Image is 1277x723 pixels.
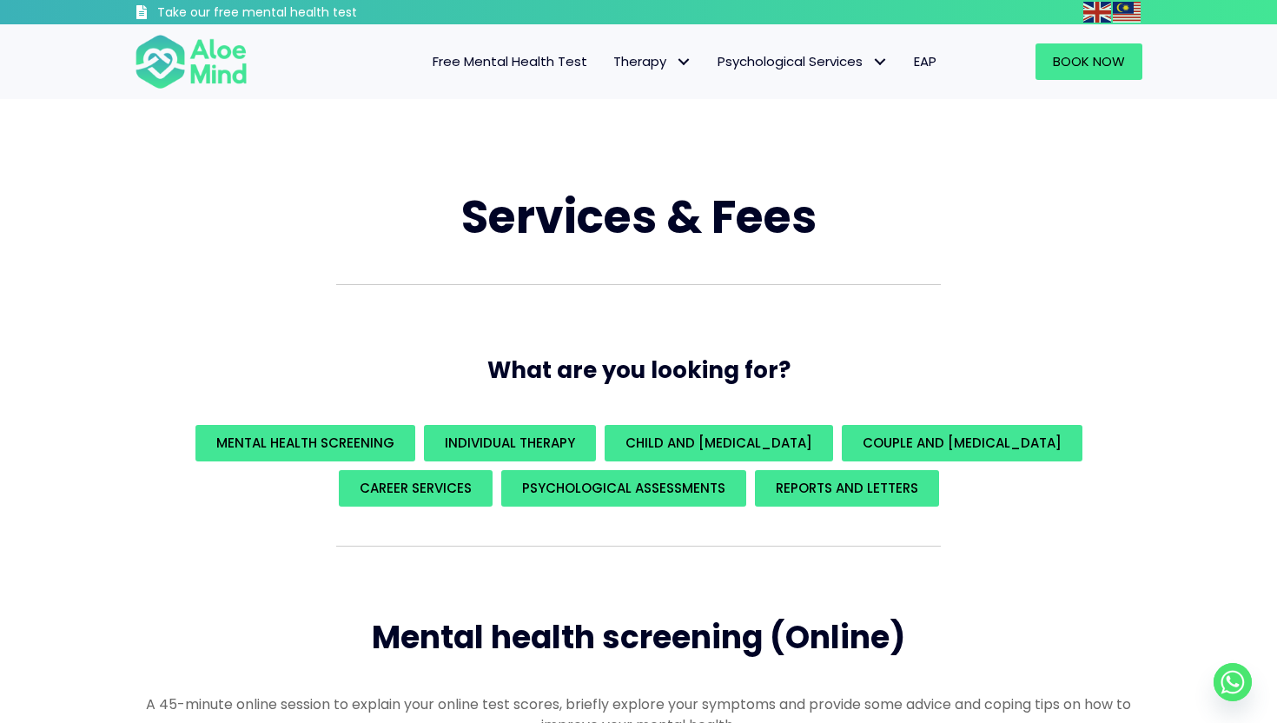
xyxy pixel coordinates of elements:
[487,355,791,386] span: What are you looking for?
[1035,43,1142,80] a: Book Now
[1083,2,1113,22] a: English
[135,33,248,90] img: Aloe mind Logo
[705,43,901,80] a: Psychological ServicesPsychological Services: submenu
[600,43,705,80] a: TherapyTherapy: submenu
[605,425,833,461] a: Child and [MEDICAL_DATA]
[461,185,817,249] span: Services & Fees
[420,43,600,80] a: Free Mental Health Test
[424,425,596,461] a: Individual Therapy
[842,425,1082,461] a: Couple and [MEDICAL_DATA]
[671,50,696,75] span: Therapy: submenu
[863,434,1062,452] span: Couple and [MEDICAL_DATA]
[718,52,888,70] span: Psychological Services
[755,470,939,507] a: REPORTS AND LETTERS
[360,479,472,497] span: Career Services
[776,479,918,497] span: REPORTS AND LETTERS
[501,470,746,507] a: Psychological assessments
[1214,663,1252,701] a: Whatsapp
[625,434,812,452] span: Child and [MEDICAL_DATA]
[270,43,949,80] nav: Menu
[339,470,493,507] a: Career Services
[195,425,415,461] a: Mental Health Screening
[1053,52,1125,70] span: Book Now
[135,421,1142,511] div: What are you looking for?
[372,615,905,660] span: Mental health screening (Online)
[867,50,892,75] span: Psychological Services: submenu
[914,52,936,70] span: EAP
[135,4,450,24] a: Take our free mental health test
[901,43,949,80] a: EAP
[1113,2,1142,22] a: Malay
[613,52,691,70] span: Therapy
[157,4,450,22] h3: Take our free mental health test
[445,434,575,452] span: Individual Therapy
[1113,2,1141,23] img: ms
[216,434,394,452] span: Mental Health Screening
[433,52,587,70] span: Free Mental Health Test
[522,479,725,497] span: Psychological assessments
[1083,2,1111,23] img: en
